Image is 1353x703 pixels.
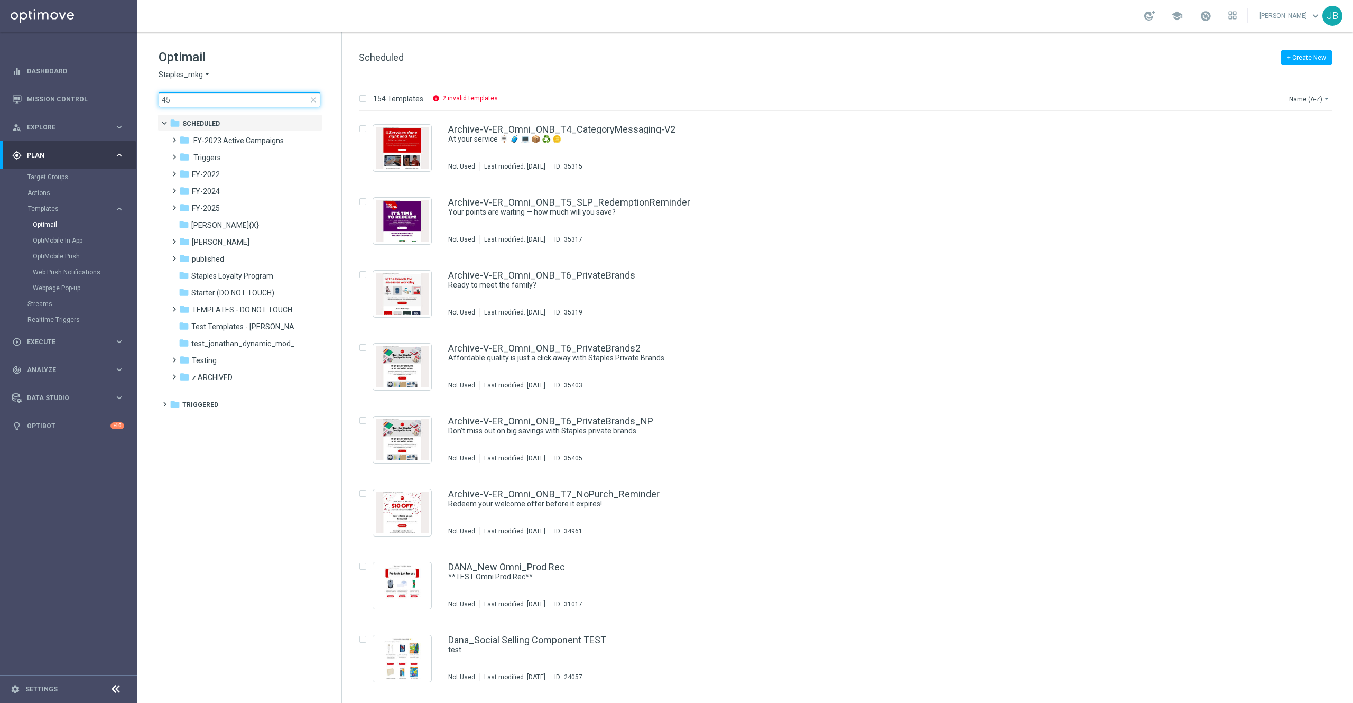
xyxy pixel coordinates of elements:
span: published [192,254,224,264]
span: close [309,96,318,104]
div: Don’t miss out on big savings with Staples private brands. [448,426,1286,436]
div: Press SPACE to select this row. [348,403,1351,476]
a: Archive-V-ER_Omni_ONB_T5_SLP_RedemptionReminder [448,198,690,207]
i: folder [179,321,189,331]
i: person_search [12,123,22,132]
a: Realtime Triggers [27,316,110,324]
div: ID: [550,600,582,608]
div: Press SPACE to select this row. [348,476,1351,549]
i: equalizer [12,67,22,76]
i: track_changes [12,365,22,375]
span: .Triggers [192,153,221,162]
i: lightbulb [12,421,22,431]
div: track_changes Analyze keyboard_arrow_right [12,366,125,374]
i: keyboard_arrow_right [114,337,124,347]
div: Your points are waiting — how much will you save? [448,207,1286,217]
i: folder [179,338,189,348]
span: Starter (DO NOT TOUCH) [191,288,274,298]
button: Templates keyboard_arrow_right [27,205,125,213]
div: Templates [27,201,136,296]
span: Scheduled [359,52,404,63]
a: Archive-V-ER_Omni_ONB_T4_CategoryMessaging-V2 [448,125,675,134]
a: Settings [25,686,58,692]
a: Webpage Pop-up [33,284,110,292]
div: Data Studio [12,393,114,403]
div: ID: [550,235,582,244]
button: Staples_mkg arrow_drop_down [159,70,211,80]
div: Press SPACE to select this row. [348,549,1351,622]
i: folder [179,186,190,196]
span: Test Templates - Jonas [191,322,300,331]
div: ID: [550,162,582,171]
img: 35403.jpeg [376,346,429,387]
div: Not Used [448,308,475,317]
div: Last modified: [DATE] [480,527,550,535]
div: 34961 [564,527,582,535]
div: Data Studio keyboard_arrow_right [12,394,125,402]
h1: Optimail [159,49,320,66]
div: JB [1322,6,1342,26]
div: Last modified: [DATE] [480,381,550,390]
a: DANA_New Omni_Prod Rec [448,562,565,572]
button: lightbulb Optibot +10 [12,422,125,430]
img: 31017.jpeg [376,565,429,606]
span: FY-2024 [192,187,220,196]
span: z.ARCHIVED [192,373,233,382]
i: info [432,95,440,102]
div: ID: [550,381,582,390]
div: Not Used [448,600,475,608]
span: FY-2025 [192,203,220,213]
a: Archive-V-ER_Omni_ONB_T6_PrivateBrands_NP [448,417,653,426]
div: Last modified: [DATE] [480,235,550,244]
a: Redeem your welcome offer before it expires! [448,499,1262,509]
button: person_search Explore keyboard_arrow_right [12,123,125,132]
div: Not Used [448,235,475,244]
div: Realtime Triggers [27,312,136,328]
span: Templates [28,206,104,212]
div: Press SPACE to select this row. [348,112,1351,184]
div: Dashboard [12,57,124,85]
a: [PERSON_NAME]keyboard_arrow_down [1258,8,1322,24]
span: Execute [27,339,114,345]
a: Don’t miss out on big savings with Staples private brands. [448,426,1262,436]
div: Last modified: [DATE] [480,308,550,317]
span: keyboard_arrow_down [1310,10,1321,22]
i: keyboard_arrow_right [114,204,124,214]
img: 35405.jpeg [376,419,429,460]
a: Actions [27,189,110,197]
div: Ready to meet the family? [448,280,1286,290]
i: folder [179,219,189,230]
div: Analyze [12,365,114,375]
img: 35319.jpeg [376,273,429,314]
div: OptiMobile Push [33,248,136,264]
a: test [448,645,1262,655]
a: Dana_Social Selling Component TEST [448,635,606,645]
div: Not Used [448,527,475,535]
button: Name (A-Z)arrow_drop_down [1288,92,1332,105]
span: Analyze [27,367,114,373]
div: Press SPACE to select this row. [348,330,1351,403]
i: folder [179,355,190,365]
a: **TEST Omni Prod Rec** [448,572,1262,582]
i: folder [179,253,190,264]
a: Archive-V-ER_Omni_ONB_T6_PrivateBrands2 [448,344,641,353]
img: 35315.jpeg [376,127,429,169]
span: Triggered [182,400,218,410]
div: Explore [12,123,114,132]
img: 34961.jpeg [376,492,429,533]
div: Not Used [448,162,475,171]
div: Last modified: [DATE] [480,600,550,608]
div: Web Push Notifications [33,264,136,280]
div: play_circle_outline Execute keyboard_arrow_right [12,338,125,346]
p: 2 invalid templates [442,94,498,103]
i: folder [179,169,190,179]
div: Webpage Pop-up [33,280,136,296]
div: Press SPACE to select this row. [348,257,1351,330]
div: 35315 [564,162,582,171]
button: equalizer Dashboard [12,67,125,76]
a: Target Groups [27,173,110,181]
div: ID: [550,454,582,462]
